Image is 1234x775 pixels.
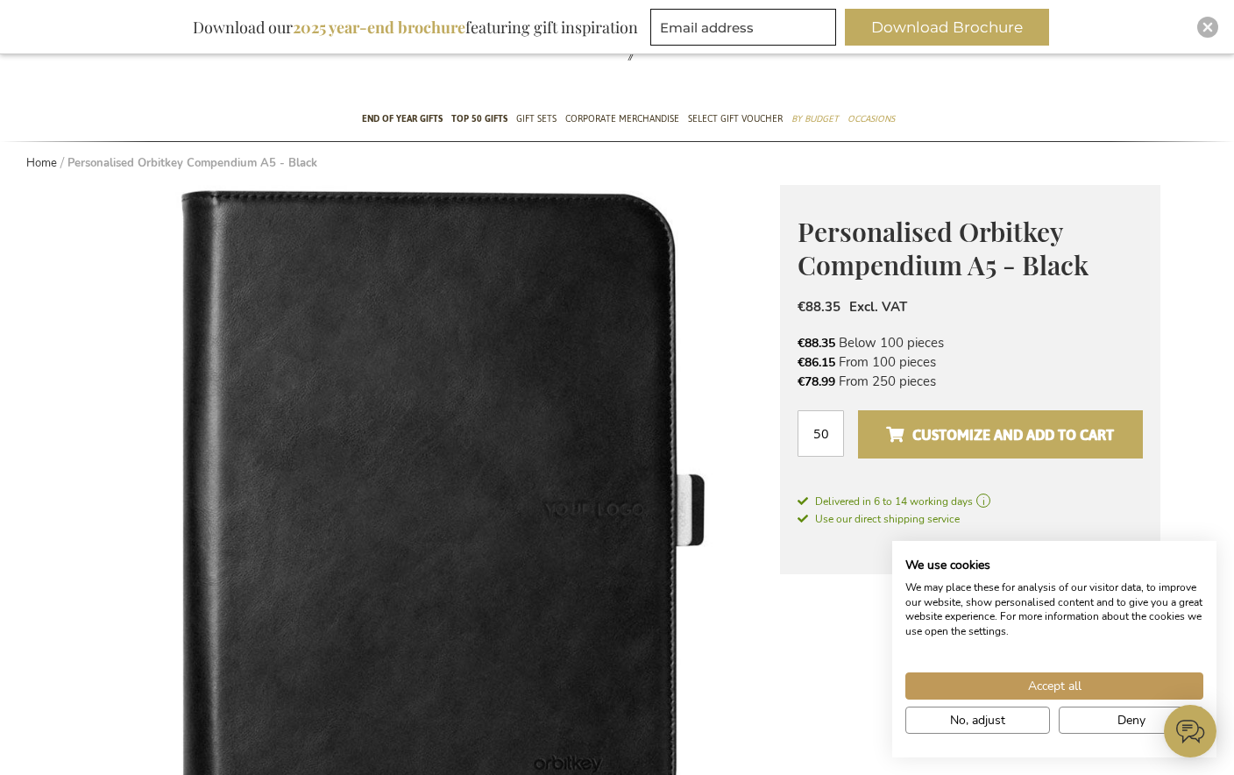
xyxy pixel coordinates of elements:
span: €86.15 [798,354,835,371]
input: Email address [650,9,836,46]
button: Adjust cookie preferences [905,707,1050,734]
span: Personalised Orbitkey Compendium A5 - Black [798,214,1089,283]
span: €88.35 [798,335,835,352]
iframe: belco-activator-frame [1164,705,1216,757]
a: Use our direct shipping service [798,509,960,527]
button: Customize and add to cart [858,410,1143,459]
button: Accept all cookies [905,672,1203,700]
span: End of year gifts [362,110,443,128]
span: TOP 50 Gifts [451,110,507,128]
a: Home [26,155,57,171]
strong: Personalised Orbitkey Compendium A5 - Black [67,155,317,171]
p: We may place these for analysis of our visitor data, to improve our website, show personalised co... [905,580,1203,639]
span: By Budget [791,110,839,128]
span: Occasions [847,110,895,128]
span: No, adjust [950,711,1005,729]
span: Accept all [1028,677,1082,695]
li: From 250 pieces [798,372,1143,391]
div: Download our featuring gift inspiration [185,9,646,46]
span: Corporate Merchandise [565,110,679,128]
span: €78.99 [798,373,835,390]
span: Customize and add to cart [886,421,1114,449]
span: €88.35 [798,298,840,316]
form: marketing offers and promotions [650,9,841,51]
b: 2025 year-end brochure [293,17,465,38]
li: From 100 pieces [798,352,1143,372]
button: Download Brochure [845,9,1049,46]
a: Delivered in 6 to 14 working days [798,494,1143,509]
img: Close [1202,22,1213,32]
div: Close [1197,17,1218,38]
li: Below 100 pieces [798,333,1143,352]
button: Deny all cookies [1059,707,1203,734]
span: Select Gift Voucher [688,110,783,128]
span: Excl. VAT [849,298,907,316]
span: Deny [1117,711,1145,729]
h2: We use cookies [905,558,1203,573]
span: Use our direct shipping service [798,512,960,526]
input: Qty [798,410,844,457]
span: Gift Sets [516,110,557,128]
